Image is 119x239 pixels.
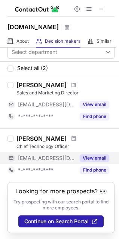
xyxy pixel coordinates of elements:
[15,188,107,194] header: Looking for more prospects? 👀
[16,90,115,96] div: Sales and Marketing Director
[24,218,89,224] span: Continue on Search Portal
[16,38,29,44] span: About
[45,38,80,44] span: Decision makers
[13,199,109,211] p: Try prospecting with our search portal to find more employees.
[18,155,75,161] span: [EMAIL_ADDRESS][DOMAIN_NAME]
[7,22,59,31] h1: [DOMAIN_NAME]
[15,4,60,13] img: ContactOut v5.3.10
[97,38,112,44] span: Similar
[16,143,115,150] div: Chief Technology Officer
[80,154,109,162] button: Reveal Button
[80,113,109,120] button: Reveal Button
[17,65,48,71] span: Select all (2)
[16,81,67,89] div: [PERSON_NAME]
[18,215,104,227] button: Continue on Search Portal
[12,48,57,56] div: Select department
[18,101,75,108] span: [EMAIL_ADDRESS][DOMAIN_NAME]
[80,101,109,108] button: Reveal Button
[80,166,109,174] button: Reveal Button
[16,135,67,142] div: [PERSON_NAME]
